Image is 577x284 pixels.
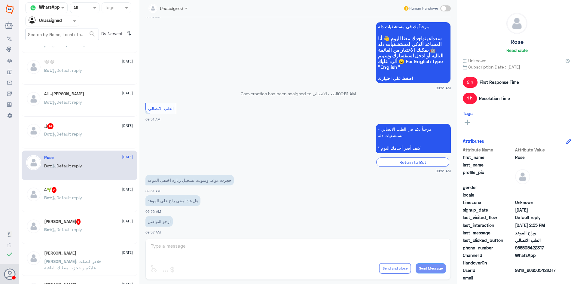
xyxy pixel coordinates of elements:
[463,237,514,243] span: last_clicked_button
[145,189,160,193] span: 09:51 AM
[515,184,559,191] span: null
[463,199,514,206] span: timezone
[515,222,559,228] span: 2025-08-27T11:55:58.28Z
[515,192,559,198] span: null
[127,29,131,38] i: ⇅
[145,216,173,227] p: 27/8/2025, 9:57 AM
[463,207,514,213] span: signup_date
[463,214,514,221] span: last_visited_flow
[463,147,514,153] span: Attribute Name
[4,268,15,280] button: Avatar
[515,147,559,153] span: Attribute Value
[44,195,51,200] span: Bot
[378,24,448,29] span: مرحباً بك في مستشفيات دله
[515,154,559,160] span: Rose
[44,187,57,193] h5: A🌱
[51,195,82,200] span: : Default reply
[26,251,41,266] img: defaultAdmin.png
[507,13,527,34] img: defaultAdmin.png
[376,124,451,153] p: 27/8/2025, 9:51 AM
[44,91,84,96] h5: Ali...ابويوسف
[122,218,133,224] span: [DATE]
[44,68,51,73] span: Bot
[122,90,133,96] span: [DATE]
[463,162,514,168] span: last_name
[51,68,82,73] span: : Default reply
[29,17,38,26] img: Unassigned.svg
[26,187,41,202] img: defaultAdmin.png
[515,199,559,206] span: Unknown
[44,131,51,136] span: Bot
[44,227,51,232] span: Bot
[378,35,448,70] span: سعداء بتواجدك معنا اليوم 👋 أنا المساعد الذكي لمستشفيات دله 🤖 يمكنك الاختيار من القائمة التالية أو...
[515,230,559,236] span: وراح الموعد
[463,77,478,88] span: 2 h
[463,252,514,258] span: ChannelId
[463,93,477,104] span: 1 h
[515,237,559,243] span: الطب الاتصالي
[47,123,54,129] span: 14
[122,187,133,192] span: [DATE]
[511,38,524,45] h5: Rose
[51,163,82,168] span: : Default reply
[145,90,451,97] p: Conversation has been assigned to الطب الاتصالي
[44,123,54,129] h5: ل
[51,131,82,136] span: : Default reply
[148,106,174,111] span: الطب الاتصالي
[338,91,356,96] span: 09:51 AM
[122,59,133,64] span: [DATE]
[463,230,514,236] span: last_message
[376,157,449,167] div: Return to Bot
[99,29,124,41] span: By Newest
[463,184,514,191] span: gender
[463,260,514,266] span: HandoverOn
[26,60,41,75] img: defaultAdmin.png
[145,175,234,185] p: 27/8/2025, 9:51 AM
[122,123,133,128] span: [DATE]
[463,275,514,281] span: email
[76,219,81,225] span: 1
[6,5,14,14] img: Widebot Logo
[515,214,559,221] span: Default reply
[26,29,99,40] input: Search by Name, Local etc…
[379,263,411,274] button: Send and close
[52,187,57,193] span: 2
[44,219,81,225] h5: Abdullah
[26,123,41,138] img: defaultAdmin.png
[44,163,51,168] span: Bot
[463,64,571,70] span: Subscription Date : [DATE]
[44,259,76,264] span: [PERSON_NAME]
[51,99,82,105] span: : Default reply
[515,245,559,251] span: 966505422317
[463,154,514,160] span: first_name
[463,245,514,251] span: phone_number
[506,47,528,53] h6: Reachable
[26,91,41,106] img: defaultAdmin.png
[515,252,559,258] span: 2
[26,219,41,234] img: defaultAdmin.png
[145,209,161,213] span: 09:52 AM
[104,4,114,12] div: Tags
[463,267,514,273] span: UserId
[515,207,559,213] span: 2025-08-27T06:51:22.692Z
[26,155,41,170] img: defaultAdmin.png
[515,169,530,184] img: defaultAdmin.png
[89,29,96,39] button: search
[480,79,519,85] span: First Response Time
[515,275,559,281] span: null
[51,227,82,232] span: : Default reply
[89,30,96,38] span: search
[515,260,559,266] span: null
[515,267,559,273] span: 9812_966505422317
[44,251,76,256] h5: خالد بن لكسر
[463,138,484,144] h6: Attributes
[436,85,451,90] span: 09:51 AM
[463,192,514,198] span: locale
[479,95,510,102] span: Resolution Time
[44,155,54,160] h5: Rose
[463,222,514,228] span: last_interaction
[409,6,438,11] span: Human Handover
[463,169,514,183] span: profile_pic
[145,195,200,206] p: 27/8/2025, 9:52 AM
[378,76,448,81] span: اضغط على اختيارك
